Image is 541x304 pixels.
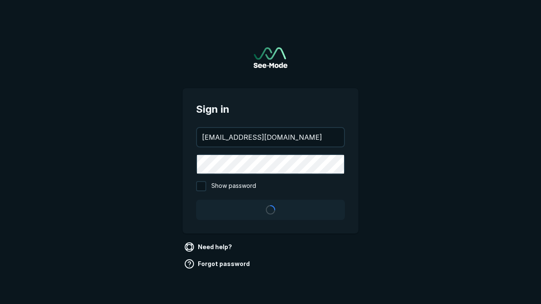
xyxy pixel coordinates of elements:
span: Show password [211,181,256,191]
input: your@email.com [197,128,344,147]
a: Need help? [183,240,235,254]
span: Sign in [196,102,345,117]
a: Forgot password [183,257,253,271]
a: Go to sign in [254,47,287,68]
img: See-Mode Logo [254,47,287,68]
